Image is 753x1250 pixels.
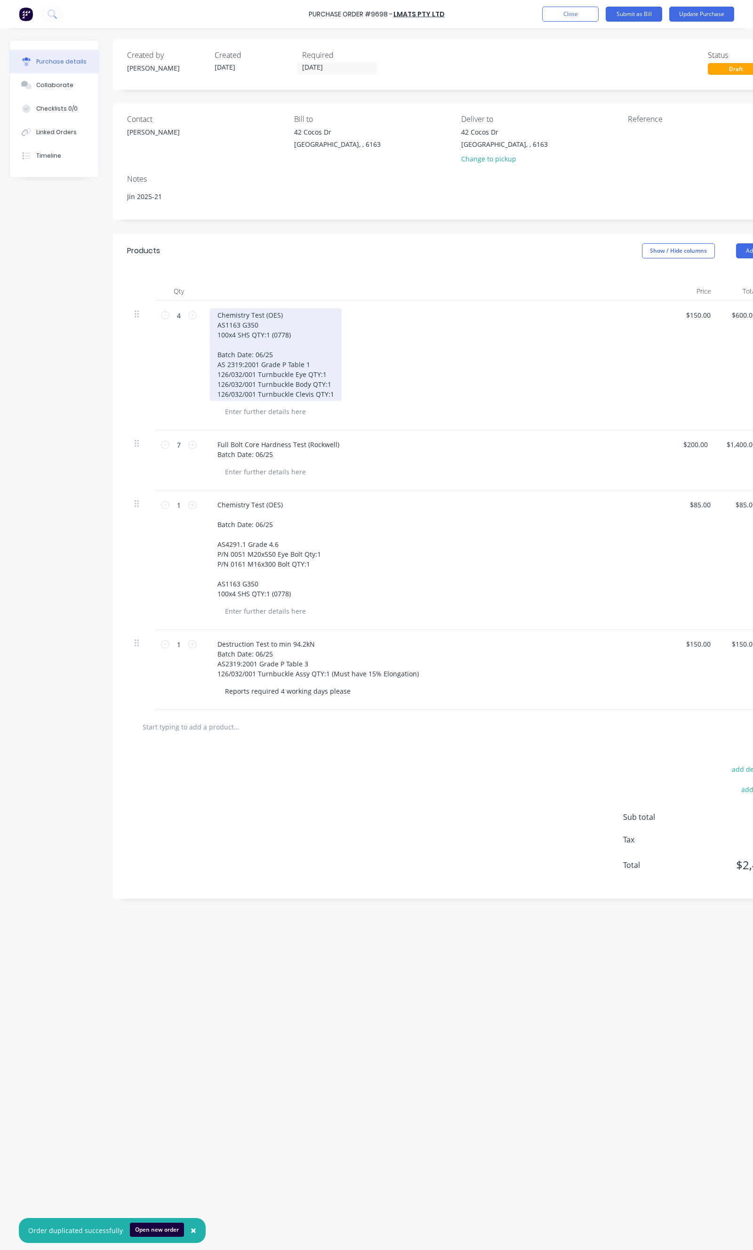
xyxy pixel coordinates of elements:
[191,1224,196,1237] span: ×
[10,144,98,168] button: Timeline
[19,7,33,21] img: Factory
[461,127,548,137] div: 42 Cocos Dr
[217,684,358,698] div: Reports required 4 working days please
[461,154,548,164] div: Change to pickup
[673,282,719,301] div: Price
[542,7,599,22] button: Close
[36,152,61,160] div: Timeline
[210,498,328,601] div: Chemistry Test (OES) Batch Date: 06/25 AS4291.1 Grade 4.6 P/N 0051 M20x550 Eye Bolt Qty:1 P/N 016...
[623,834,694,845] span: Tax
[127,49,207,61] div: Created by
[210,438,347,461] div: Full Bolt Core Hardness Test (Rockwell) Batch Date: 06/25
[28,1226,123,1235] div: Order duplicated successfully
[36,81,73,89] div: Collaborate
[36,128,77,136] div: Linked Orders
[294,127,381,137] div: 42 Cocos Dr
[155,282,202,301] div: Qty
[10,97,98,120] button: Checklists 0/0
[215,49,295,61] div: Created
[393,9,445,19] a: LMATS PTY LTD
[302,49,382,61] div: Required
[10,120,98,144] button: Linked Orders
[127,245,160,256] div: Products
[36,57,87,66] div: Purchase details
[309,9,393,19] div: Purchase Order #9698 -
[461,139,548,149] div: [GEOGRAPHIC_DATA], , 6163
[130,1223,184,1237] button: Open new order
[294,139,381,149] div: [GEOGRAPHIC_DATA], , 6163
[181,1219,206,1242] button: Close
[461,113,621,125] div: Deliver to
[294,113,454,125] div: Bill to
[669,7,734,22] button: Update Purchase
[606,7,662,22] button: Submit as Bill
[142,717,330,736] input: Start typing to add a product...
[36,104,78,113] div: Checklists 0/0
[10,50,98,73] button: Purchase details
[623,811,694,823] span: Sub total
[210,308,342,401] div: Chemistry Test (OES) AS1163 G350 100x4 SHS QTY:1 (0778) Batch Date: 06/25 AS 2319:2001 Grade P Ta...
[210,637,426,681] div: Destruction Test to min 94.2kN Batch Date: 06/25 AS2319:2001 Grade P Table 3 126/032/001 Turnbuck...
[127,127,180,137] div: [PERSON_NAME]
[623,859,694,871] span: Total
[642,243,715,258] button: Show / Hide columns
[127,63,207,73] div: [PERSON_NAME]
[10,73,98,97] button: Collaborate
[127,113,287,125] div: Contact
